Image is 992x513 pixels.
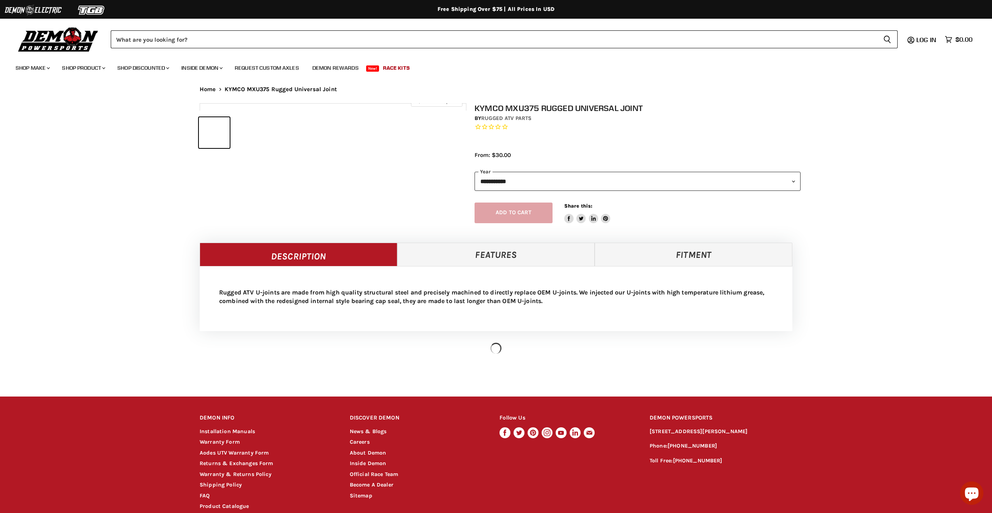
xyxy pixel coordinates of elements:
select: year [475,172,801,191]
ul: Main menu [10,57,971,76]
span: From: $30.00 [475,152,511,159]
a: Shop Product [56,60,110,76]
a: Race Kits [377,60,416,76]
p: Rugged ATV U-joints are made from high quality structural steel and precisely machined to directl... [219,288,773,305]
a: [PHONE_NUMBER] [673,457,723,464]
a: Log in [913,36,941,43]
a: Inside Demon [350,460,386,467]
a: Shop Make [10,60,55,76]
span: Click to expand [415,98,458,104]
span: Rated 0.0 out of 5 stars 0 reviews [475,123,801,131]
a: News & Blogs [350,428,387,435]
a: Warranty Form [200,439,240,445]
span: $0.00 [955,36,973,43]
h1: KYMCO MXU375 Rugged Universal Joint [475,103,801,113]
a: Features [397,243,595,266]
a: About Demon [350,450,386,456]
a: Shipping Policy [200,481,242,488]
a: Request Custom Axles [229,60,305,76]
h2: DEMON INFO [200,409,335,427]
a: Warranty & Returns Policy [200,471,271,478]
a: $0.00 [941,34,976,45]
a: Fitment [595,243,792,266]
a: FAQ [200,492,210,499]
h2: Follow Us [500,409,635,427]
a: Sitemap [350,492,372,499]
img: Demon Powersports [16,25,101,53]
h2: DISCOVER DEMON [350,409,485,427]
p: Phone: [650,442,792,451]
a: Returns & Exchanges Form [200,460,273,467]
a: Official Race Team [350,471,399,478]
a: [PHONE_NUMBER] [668,442,717,449]
h2: DEMON POWERSPORTS [650,409,792,427]
a: Shop Discounted [112,60,174,76]
a: Installation Manuals [200,428,255,435]
inbox-online-store-chat: Shopify online store chat [958,481,986,507]
div: by [475,114,801,123]
span: Share this: [564,203,592,209]
span: KYMCO MXU375 Rugged Universal Joint [225,86,337,93]
a: Careers [350,439,370,445]
span: Log in [916,36,936,44]
a: Home [200,86,216,93]
a: Rugged ATV Parts [481,115,531,122]
nav: Breadcrumbs [184,86,808,93]
aside: Share this: [564,203,611,223]
p: Toll Free: [650,457,792,465]
button: Search [877,30,898,48]
a: Inside Demon [175,60,227,76]
form: Product [111,30,898,48]
input: Search [111,30,877,48]
a: Description [200,243,397,266]
div: Free Shipping Over $75 | All Prices In USD [184,6,808,13]
span: New! [366,65,379,72]
img: TGB Logo 2 [62,3,121,18]
a: Become A Dealer [350,481,393,488]
img: Demon Electric Logo 2 [4,3,62,18]
button: IMAGE thumbnail [199,117,230,148]
a: Aodes UTV Warranty Form [200,450,269,456]
a: Product Catalogue [200,503,249,509]
p: [STREET_ADDRESS][PERSON_NAME] [650,427,792,436]
a: Demon Rewards [306,60,365,76]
